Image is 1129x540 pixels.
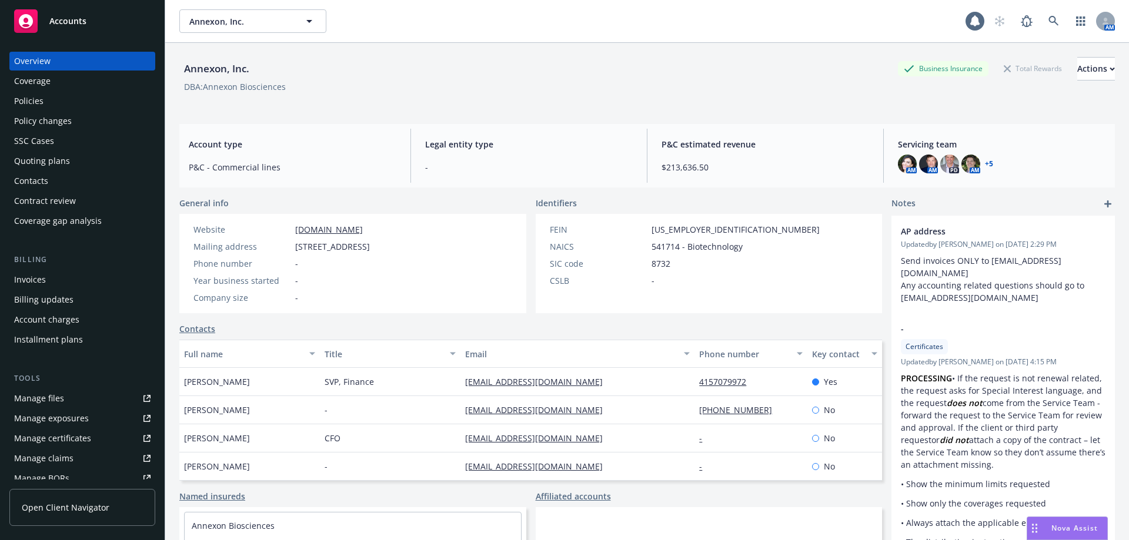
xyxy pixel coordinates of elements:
div: Phone number [193,257,290,270]
a: Named insureds [179,490,245,502]
div: Manage exposures [14,409,89,428]
p: • Show the minimum limits requested [901,478,1105,490]
button: Nova Assist [1027,516,1108,540]
button: Title [320,340,460,368]
a: - [699,461,712,472]
span: P&C - Commercial lines [189,161,396,173]
a: [DOMAIN_NAME] [295,224,363,235]
span: 541714 - Biotechnology [652,240,743,253]
a: [PHONE_NUMBER] [699,404,781,415]
span: Identifiers [536,197,577,209]
p: • If the request is not renewal related, the request asks for Special Interest language, and the ... [901,372,1105,471]
a: Installment plans [9,330,155,349]
a: Annexon Biosciences [192,520,275,531]
span: Account type [189,138,396,150]
span: - [901,323,1075,335]
div: NAICS [550,240,647,253]
div: Total Rewards [998,61,1068,76]
p: Send invoices ONLY to [EMAIL_ADDRESS][DOMAIN_NAME] Any accounting related questions should go to ... [901,254,1105,304]
a: Affiliated accounts [536,490,611,502]
a: Policy changes [9,112,155,130]
p: • Always attach the applicable endorsements [901,516,1105,529]
div: Manage claims [14,449,74,468]
a: Switch app [1069,9,1093,33]
div: Annexon, Inc. [179,61,254,76]
img: photo [940,155,959,173]
div: Actions [1077,58,1115,80]
a: Invoices [9,270,155,289]
span: - [295,274,298,287]
div: SIC code [550,257,647,270]
span: Servicing team [898,138,1105,150]
span: P&C estimated revenue [662,138,869,150]
a: 4157079972 [699,376,756,387]
div: Installment plans [14,330,83,349]
span: SVP, Finance [325,375,374,388]
a: Manage BORs [9,469,155,488]
span: - [295,257,298,270]
a: Start snowing [988,9,1011,33]
button: Key contact [807,340,882,368]
a: - [699,432,712,444]
span: Accounts [49,16,86,26]
div: Account charges [14,310,79,329]
div: Contract review [14,192,76,210]
button: Phone number [694,340,807,368]
a: Contacts [9,172,155,190]
div: Tools [9,373,155,384]
div: FEIN [550,223,647,236]
a: Manage files [9,389,155,408]
a: SSC Cases [9,132,155,150]
a: +5 [985,160,993,167]
a: add [1101,197,1115,211]
div: Manage files [14,389,64,408]
div: Billing [9,254,155,266]
span: $213,636.50 [662,161,869,173]
strong: PROCESSING [901,373,952,384]
a: Coverage [9,72,155,90]
img: photo [961,155,980,173]
span: [PERSON_NAME] [184,432,250,444]
span: Yes [824,375,837,388]
div: Email [465,348,677,360]
span: [STREET_ADDRESS] [295,240,370,253]
img: photo [898,155,917,173]
a: [EMAIL_ADDRESS][DOMAIN_NAME] [465,376,612,387]
span: Nova Assist [1051,523,1098,533]
a: Search [1042,9,1065,33]
p: • Show only the coverages requested [901,497,1105,509]
div: Mailing address [193,240,290,253]
span: Annexon, Inc. [189,15,291,28]
span: Certificates [906,341,943,352]
div: Website [193,223,290,236]
a: Manage claims [9,449,155,468]
a: Overview [9,52,155,71]
div: Year business started [193,274,290,287]
span: 8732 [652,257,670,270]
button: Actions [1077,57,1115,81]
span: General info [179,197,229,209]
div: Invoices [14,270,46,289]
span: [PERSON_NAME] [184,375,250,388]
a: [EMAIL_ADDRESS][DOMAIN_NAME] [465,404,612,415]
span: - [425,161,633,173]
button: Email [460,340,694,368]
div: Manage certificates [14,429,91,448]
img: photo [919,155,938,173]
div: Billing updates [14,290,74,309]
span: [PERSON_NAME] [184,460,250,472]
span: Open Client Navigator [22,501,109,514]
div: Overview [14,52,51,71]
span: - [325,460,328,472]
a: Accounts [9,5,155,38]
span: - [295,291,298,304]
div: Company size [193,291,290,304]
span: No [824,460,835,472]
span: Legal entity type [425,138,633,150]
div: Title [325,348,443,360]
div: Drag to move [1027,517,1042,539]
a: Policies [9,92,155,110]
button: Full name [179,340,320,368]
span: [PERSON_NAME] [184,404,250,416]
span: - [652,274,654,287]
